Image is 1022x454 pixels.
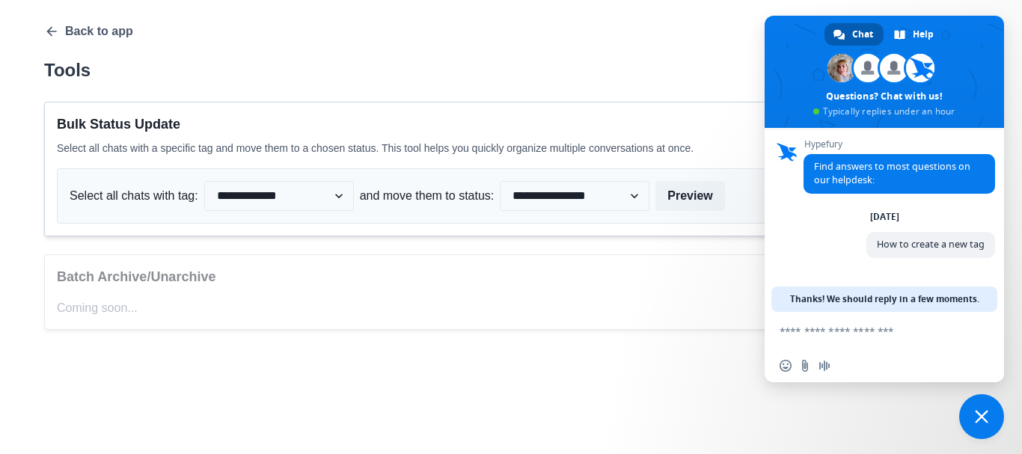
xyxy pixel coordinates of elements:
span: Thanks! We should reply in a few moments. [790,286,979,312]
div: [DATE] [870,212,899,221]
button: Preview [655,181,724,211]
span: Hypefury [804,139,995,150]
p: Select all chats with a specific tag and move them to a chosen status. This tool helps you quickl... [57,141,965,156]
a: Close chat [959,394,1004,439]
span: How to create a new tag [877,238,985,251]
span: Help [913,23,934,46]
span: Chat [852,23,873,46]
span: Send a file [799,360,811,372]
span: Insert an emoji [780,360,792,372]
p: Select all chats with tag: [70,187,198,205]
textarea: Compose your message... [780,312,959,349]
a: Help [885,23,944,46]
p: Batch Archive/Unarchive [57,267,965,287]
a: Chat [824,23,884,46]
p: and move them to status: [360,187,495,205]
p: Coming soon... [57,299,965,317]
p: Bulk Status Update [57,114,965,135]
span: Audio message [818,360,830,372]
span: Find answers to most questions on our helpdesk: [814,160,970,186]
button: Back to app [44,24,133,39]
p: Tools [44,57,978,84]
